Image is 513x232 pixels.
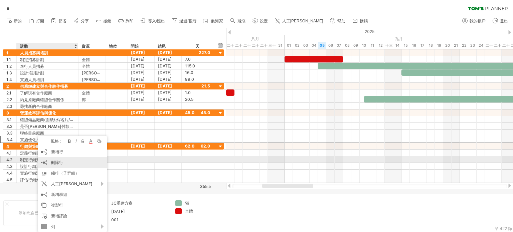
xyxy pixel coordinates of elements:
font: 郭 [185,201,189,206]
font: 07 [337,43,341,48]
font: 九月 [395,36,403,41]
font: [DATE] [158,144,172,149]
div: 2025年9月17日星期三 [418,42,426,49]
font: 二十九 [260,43,268,55]
font: 撤銷 [103,19,111,23]
font: 17 [420,43,424,48]
font: 第 422 節 [495,226,512,231]
div: 2025年9月16日星期二 [410,42,418,49]
div: 2025年8月31日星期日 [276,42,285,49]
div: 2025年9月18日星期四 [426,42,435,49]
font: [DATE] [131,63,145,68]
a: 幫助 [328,17,347,25]
font: 新增行 [51,149,63,154]
font: 導入/匯出 [148,19,165,23]
font: 1.2 [6,64,12,69]
font: 打開 [36,19,44,23]
div: 2025年8月30日星期六 [268,42,276,49]
font: [DATE] [158,57,172,62]
font: 4.2 [6,157,12,162]
font: 1.4 [6,77,12,82]
font: 08 [345,43,350,48]
a: 分享 [72,17,91,25]
font: 23 [470,43,475,48]
font: 31 [278,43,282,48]
font: 尋找新的合作廠商 [20,104,52,109]
font: [DATE] [131,57,145,62]
a: 撤銷 [94,17,113,25]
font: [DATE] [131,50,145,55]
font: 制定招募計劃 [20,57,44,62]
font: 實施人員培訓 [20,77,44,82]
font: 45.0 [185,110,194,115]
font: 3.4 [6,137,13,142]
font: 16.0 [185,70,193,75]
font: 設定 [260,19,268,23]
font: 2.2 [6,97,12,102]
font: 05 [320,43,325,48]
font: 分享 [81,19,89,23]
font: 4.1 [6,151,12,156]
font: 全體 [82,57,90,62]
font: [DATE] [131,70,145,75]
font: [PERSON_NAME]/[PERSON_NAME] [82,77,150,82]
font: [DATE] [158,50,172,55]
div: 2025年9月10日星期三 [360,42,368,49]
font: [DATE] [111,209,125,214]
font: 實施行銷活動 [20,171,44,176]
font: 20 [445,43,450,48]
font: 人員招募與培訓 [20,50,48,55]
font: 18 [429,43,433,48]
div: 2025年9月11日，星期四 [368,42,376,49]
a: 航海家 [202,17,225,25]
font: 2 [6,84,9,89]
a: 列印 [117,17,136,25]
font: 89.0 [185,77,194,82]
div: 2025年9月15日星期一 [401,42,410,49]
font: 二十六 [494,43,501,55]
font: [DATE] [131,97,145,102]
font: 三十 [269,43,276,48]
font: 二十七 [502,43,510,55]
font: 4.3 [6,164,13,169]
div: 2025年9月13日星期六 [385,42,393,49]
font: 縮排（子群組） [51,171,79,176]
font: 列 [51,224,55,229]
a: 導入/匯出 [139,17,167,25]
font: 我的帳戶 [470,19,486,23]
font: 4 [6,144,9,149]
font: 資源 [81,44,90,49]
a: 飛漲 [228,17,247,25]
font: 二十五 [486,43,493,55]
font: 新的 [14,19,22,23]
font: 八月 [251,36,259,41]
font: 3.2 [6,124,12,129]
font: [DATE] [131,83,145,88]
font: 3.3 [6,131,13,136]
font: 09 [353,43,358,48]
font: 是否[PERSON_NAME]付款狀況 [20,124,77,129]
div: 2025年9月22日星期一 [460,42,468,49]
font: 定義行銷目標 [20,151,44,156]
div: 2025年9月9日星期二 [351,42,360,49]
font: 天 [195,44,199,49]
font: [DATE] [158,70,172,75]
font: 7.0 [185,57,191,62]
font: [DATE] [158,83,172,88]
div: 2025年9月5日星期五 [318,42,326,49]
font: [DATE] [158,110,172,115]
font: [DATE] [131,90,145,95]
div: 2025年9月26日，星期五 [493,42,502,49]
font: 新增群組 [51,192,67,197]
font: 11 [371,43,374,48]
font: 1.1 [6,57,11,62]
font: 郭 [82,97,86,102]
div: 2025年9月2日星期二 [293,42,301,49]
div: 2025年9月19日星期五 [435,42,443,49]
font: 進行人員招募 [20,64,44,69]
font: 二十五 [227,43,234,55]
div: 2025年8月28日星期四 [251,42,260,49]
div: 2025年9月20日星期六 [443,42,452,49]
font: 刪除行 [51,160,63,165]
font: 06 [328,43,333,48]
